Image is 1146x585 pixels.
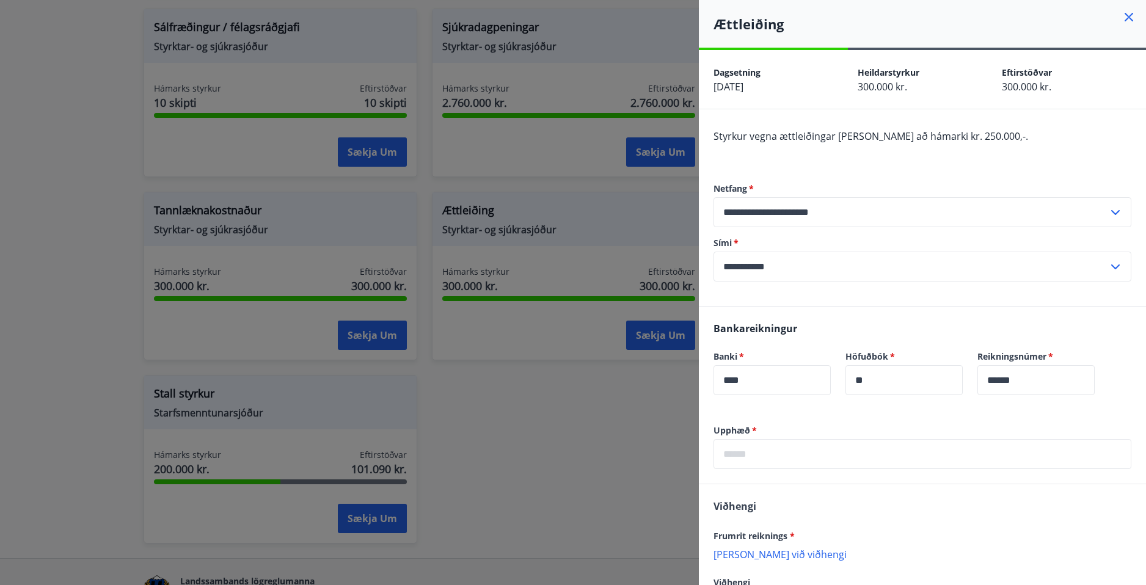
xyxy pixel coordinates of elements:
span: 300.000 kr. [1002,80,1051,93]
div: Upphæð [714,439,1131,469]
label: Reikningsnúmer [977,351,1095,363]
span: Bankareikningur [714,322,797,335]
label: Banki [714,351,831,363]
h4: Ættleiðing [714,15,1146,33]
label: Höfuðbók [845,351,963,363]
p: [PERSON_NAME] við viðhengi [714,548,1131,560]
label: Upphæð [714,424,1131,437]
span: 300.000 kr. [858,80,907,93]
span: Styrkur vegna ættleiðingar [PERSON_NAME] að hámarki kr. 250.000,-. [714,129,1028,143]
span: [DATE] [714,80,743,93]
label: Sími [714,237,1131,249]
span: Dagsetning [714,67,761,78]
span: Viðhengi [714,500,756,513]
label: Netfang [714,183,1131,195]
span: Eftirstöðvar [1002,67,1052,78]
span: Frumrit reiknings [714,530,795,542]
span: Heildarstyrkur [858,67,919,78]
